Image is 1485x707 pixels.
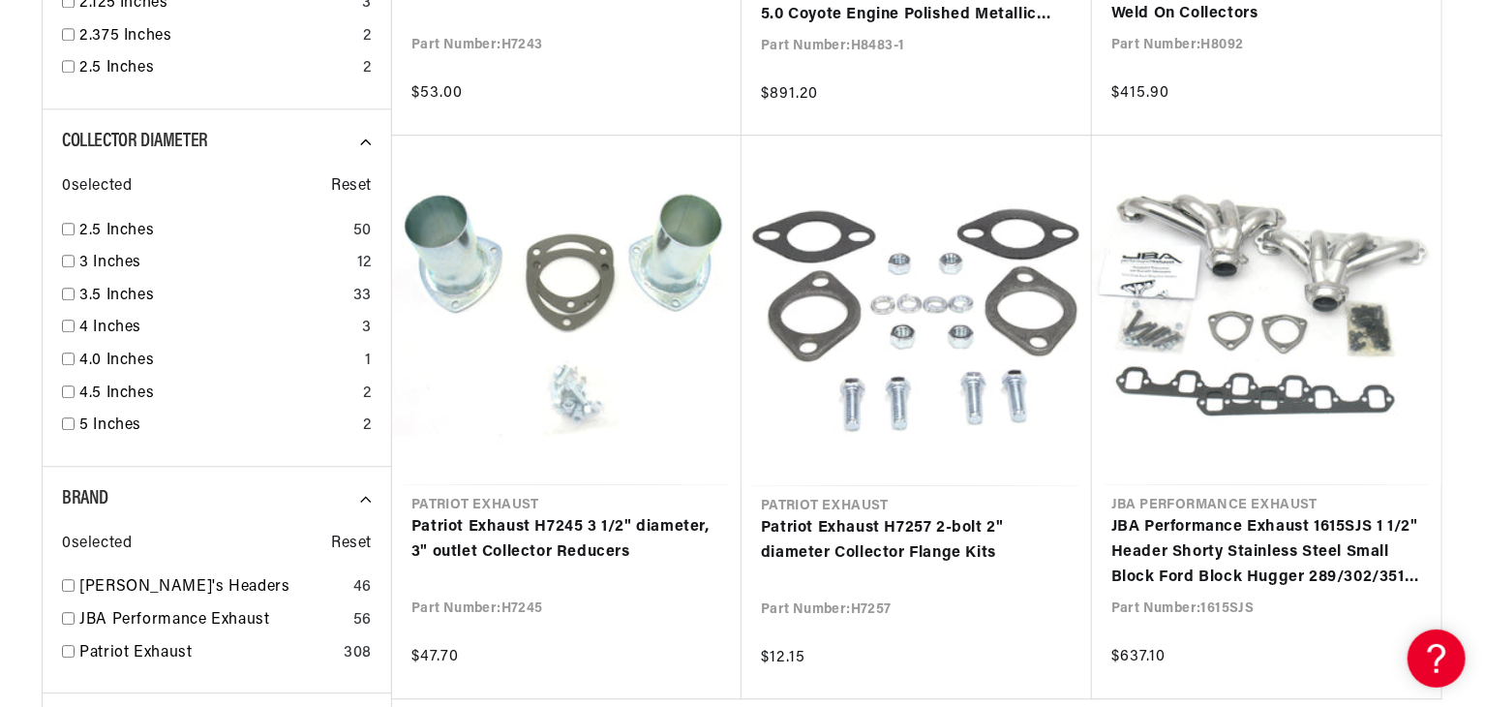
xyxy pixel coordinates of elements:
[411,515,722,565] a: Patriot Exhaust H7245 3 1/2" diameter, 3" outlet Collector Reducers
[331,174,372,200] span: Reset
[331,532,372,557] span: Reset
[365,349,372,374] div: 1
[363,24,372,49] div: 2
[79,414,355,439] a: 5 Inches
[363,382,372,407] div: 2
[62,532,132,557] span: 0 selected
[79,56,355,81] a: 2.5 Inches
[79,284,346,309] a: 3.5 Inches
[79,382,355,407] a: 4.5 Inches
[79,575,346,600] a: [PERSON_NAME]'s Headers
[353,284,372,309] div: 33
[79,24,355,49] a: 2.375 Inches
[761,516,1073,566] a: Patriot Exhaust H7257 2-bolt 2" diameter Collector Flange Kits
[357,251,372,276] div: 12
[62,174,132,200] span: 0 selected
[353,608,372,633] div: 56
[79,349,357,374] a: 4.0 Inches
[79,608,346,633] a: JBA Performance Exhaust
[79,251,349,276] a: 3 Inches
[362,316,372,341] div: 3
[363,56,372,81] div: 2
[353,575,372,600] div: 46
[344,641,372,666] div: 308
[62,489,108,508] span: Brand
[363,414,372,439] div: 2
[1111,515,1422,590] a: JBA Performance Exhaust 1615SJS 1 1/2" Header Shorty Stainless Steel Small Block Ford Block Hugge...
[79,641,336,666] a: Patriot Exhaust
[79,316,354,341] a: 4 Inches
[79,219,346,244] a: 2.5 Inches
[353,219,372,244] div: 50
[62,132,208,151] span: Collector Diameter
